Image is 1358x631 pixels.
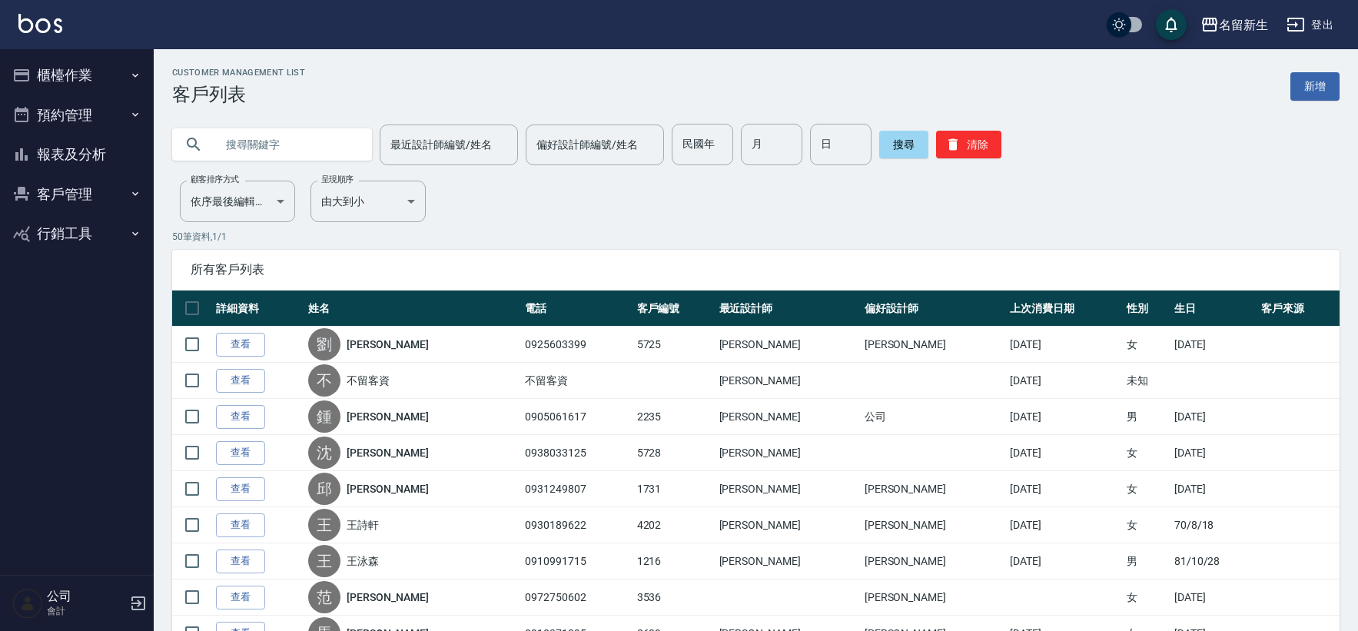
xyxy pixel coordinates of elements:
[861,580,1006,616] td: [PERSON_NAME]
[347,553,379,569] a: 王泳森
[716,471,861,507] td: [PERSON_NAME]
[1170,580,1257,616] td: [DATE]
[521,399,633,435] td: 0905061617
[308,364,340,397] div: 不
[1219,15,1268,35] div: 名留新生
[633,435,716,471] td: 5728
[633,399,716,435] td: 2235
[216,586,265,609] a: 查看
[633,291,716,327] th: 客戶編號
[172,230,1340,244] p: 50 筆資料, 1 / 1
[1170,327,1257,363] td: [DATE]
[6,214,148,254] button: 行銷工具
[861,399,1006,435] td: 公司
[6,95,148,135] button: 預約管理
[521,507,633,543] td: 0930189622
[308,437,340,469] div: 沈
[1170,399,1257,435] td: [DATE]
[6,174,148,214] button: 客戶管理
[310,181,426,222] div: 由大到小
[347,589,428,605] a: [PERSON_NAME]
[1170,471,1257,507] td: [DATE]
[716,435,861,471] td: [PERSON_NAME]
[1156,9,1187,40] button: save
[212,291,304,327] th: 詳細資料
[308,509,340,541] div: 王
[879,131,928,158] button: 搜尋
[1006,399,1123,435] td: [DATE]
[1006,471,1123,507] td: [DATE]
[633,543,716,580] td: 1216
[1170,435,1257,471] td: [DATE]
[216,441,265,465] a: 查看
[308,545,340,577] div: 王
[308,473,340,505] div: 邱
[216,405,265,429] a: 查看
[308,400,340,433] div: 鍾
[1123,363,1170,399] td: 未知
[180,181,295,222] div: 依序最後編輯時間
[47,604,125,618] p: 會計
[1123,471,1170,507] td: 女
[716,399,861,435] td: [PERSON_NAME]
[172,84,305,105] h3: 客戶列表
[521,471,633,507] td: 0931249807
[716,543,861,580] td: [PERSON_NAME]
[6,135,148,174] button: 報表及分析
[1006,435,1123,471] td: [DATE]
[347,517,379,533] a: 王詩軒
[861,507,1006,543] td: [PERSON_NAME]
[521,327,633,363] td: 0925603399
[347,409,428,424] a: [PERSON_NAME]
[633,327,716,363] td: 5725
[1006,543,1123,580] td: [DATE]
[861,327,1006,363] td: [PERSON_NAME]
[716,327,861,363] td: [PERSON_NAME]
[1123,399,1170,435] td: 男
[521,291,633,327] th: 電話
[1194,9,1274,41] button: 名留新生
[216,333,265,357] a: 查看
[861,291,1006,327] th: 偏好設計師
[936,131,1001,158] button: 清除
[215,124,360,165] input: 搜尋關鍵字
[191,174,239,185] label: 顧客排序方式
[1123,435,1170,471] td: 女
[47,589,125,604] h5: 公司
[18,14,62,33] img: Logo
[216,513,265,537] a: 查看
[304,291,521,327] th: 姓名
[1170,291,1257,327] th: 生日
[716,363,861,399] td: [PERSON_NAME]
[521,543,633,580] td: 0910991715
[633,507,716,543] td: 4202
[716,507,861,543] td: [PERSON_NAME]
[521,580,633,616] td: 0972750602
[633,471,716,507] td: 1731
[1006,327,1123,363] td: [DATE]
[716,291,861,327] th: 最近設計師
[6,55,148,95] button: 櫃檯作業
[216,477,265,501] a: 查看
[347,373,390,388] a: 不留客資
[1123,327,1170,363] td: 女
[1280,11,1340,39] button: 登出
[1006,291,1123,327] th: 上次消費日期
[347,481,428,496] a: [PERSON_NAME]
[321,174,354,185] label: 呈現順序
[172,68,305,78] h2: Customer Management List
[1123,580,1170,616] td: 女
[308,581,340,613] div: 范
[1257,291,1340,327] th: 客戶來源
[1170,507,1257,543] td: 70/8/18
[1123,291,1170,327] th: 性別
[633,580,716,616] td: 3536
[347,337,428,352] a: [PERSON_NAME]
[521,363,633,399] td: 不留客資
[861,471,1006,507] td: [PERSON_NAME]
[1006,507,1123,543] td: [DATE]
[1006,363,1123,399] td: [DATE]
[1123,543,1170,580] td: 男
[12,588,43,619] img: Person
[521,435,633,471] td: 0938033125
